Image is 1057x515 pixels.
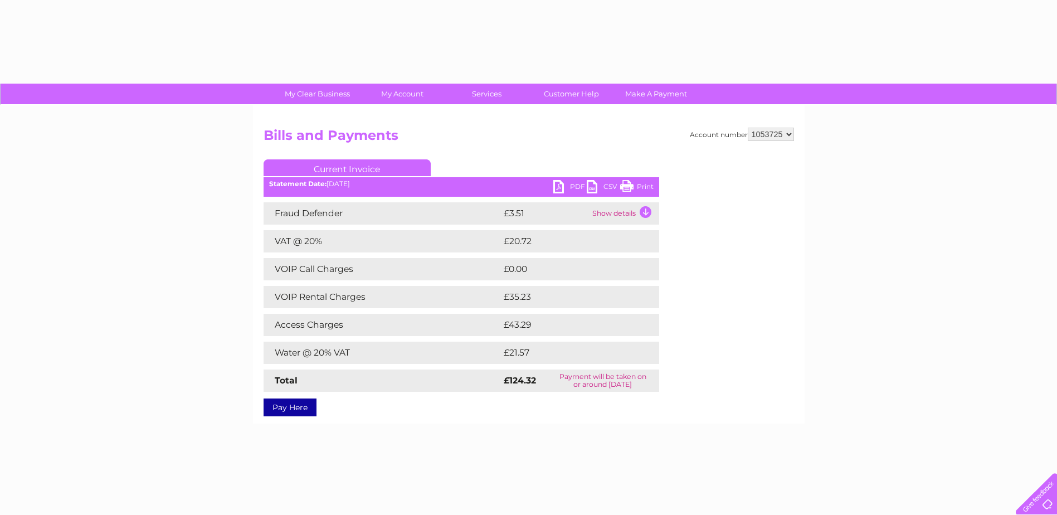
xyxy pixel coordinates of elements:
b: Statement Date: [269,179,327,188]
td: £21.57 [501,342,635,364]
a: My Account [356,84,448,104]
strong: £124.32 [504,375,536,386]
td: £0.00 [501,258,634,280]
a: My Clear Business [271,84,363,104]
td: £43.29 [501,314,636,336]
a: Pay Here [264,399,316,416]
td: Fraud Defender [264,202,501,225]
td: £35.23 [501,286,636,308]
a: Make A Payment [610,84,702,104]
a: Current Invoice [264,159,431,176]
strong: Total [275,375,298,386]
td: Payment will be taken on or around [DATE] [547,370,659,392]
a: Services [441,84,533,104]
td: VOIP Call Charges [264,258,501,280]
td: £3.51 [501,202,590,225]
td: £20.72 [501,230,636,252]
a: Print [620,180,654,196]
a: PDF [553,180,587,196]
a: Customer Help [525,84,617,104]
td: VOIP Rental Charges [264,286,501,308]
div: [DATE] [264,180,659,188]
td: VAT @ 20% [264,230,501,252]
h2: Bills and Payments [264,128,794,149]
a: CSV [587,180,620,196]
td: Access Charges [264,314,501,336]
div: Account number [690,128,794,141]
td: Water @ 20% VAT [264,342,501,364]
td: Show details [590,202,659,225]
